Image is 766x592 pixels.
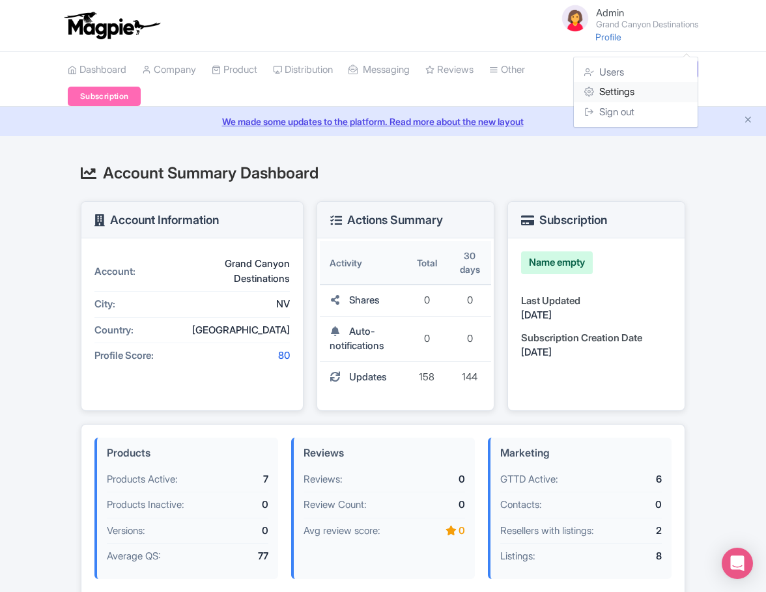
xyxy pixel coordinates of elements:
[521,345,672,360] div: [DATE]
[425,52,474,88] a: Reviews
[212,52,257,88] a: Product
[552,3,698,34] a: Admin Grand Canyon Destinations
[500,524,605,539] div: Resellers with listings:
[521,308,672,323] div: [DATE]
[68,87,141,106] a: Subscription
[406,362,449,393] td: 158
[192,348,290,363] div: 80
[212,472,268,487] div: 7
[560,3,591,34] img: avatar_key_member-9c1dde93af8b07d7383eb8b5fb890c87.png
[320,241,406,285] th: Activity
[192,323,290,338] div: [GEOGRAPHIC_DATA]
[94,323,192,338] div: Country:
[521,294,672,309] div: Last Updated
[408,472,465,487] div: 0
[349,371,387,383] span: Updates
[462,371,477,383] span: 144
[605,498,662,513] div: 0
[107,447,268,459] h4: Products
[107,498,212,513] div: Products Inactive:
[212,549,268,564] div: 77
[596,20,698,29] small: Grand Canyon Destinations
[304,447,465,459] h4: Reviews
[408,498,465,513] div: 0
[304,524,408,539] div: Avg review score:
[81,165,685,182] h2: Account Summary Dashboard
[107,472,212,487] div: Products Active:
[500,498,605,513] div: Contacts:
[68,52,126,88] a: Dashboard
[94,297,192,312] div: City:
[330,214,443,227] h3: Actions Summary
[574,82,698,102] a: Settings
[304,498,408,513] div: Review Count:
[94,214,219,227] h3: Account Information
[595,31,621,42] a: Profile
[521,331,672,346] div: Subscription Creation Date
[8,115,758,128] a: We made some updates to the platform. Read more about the new layout
[521,214,607,227] h3: Subscription
[142,52,196,88] a: Company
[574,102,698,122] a: Sign out
[192,257,290,286] div: Grand Canyon Destinations
[467,332,473,345] span: 0
[107,524,212,539] div: Versions:
[349,294,380,306] span: Shares
[192,297,290,312] div: NV
[500,472,605,487] div: GTTD Active:
[330,325,384,352] span: Auto-notifications
[605,549,662,564] div: 8
[406,285,449,317] td: 0
[107,549,212,564] div: Average QS:
[212,498,268,513] div: 0
[743,113,753,128] button: Close announcement
[448,241,491,285] th: 30 days
[406,317,449,362] td: 0
[605,524,662,539] div: 2
[500,447,662,459] h4: Marketing
[500,549,605,564] div: Listings:
[467,294,473,306] span: 0
[408,524,465,539] div: 0
[605,472,662,487] div: 6
[304,472,408,487] div: Reviews:
[94,264,192,279] div: Account:
[348,52,410,88] a: Messaging
[61,11,162,40] img: logo-ab69f6fb50320c5b225c76a69d11143b.png
[574,63,698,83] a: Users
[722,548,753,579] div: Open Intercom Messenger
[521,251,593,274] div: Name empty
[94,348,192,363] div: Profile Score:
[489,52,525,88] a: Other
[212,524,268,539] div: 0
[406,241,449,285] th: Total
[596,7,624,19] span: Admin
[273,52,333,88] a: Distribution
